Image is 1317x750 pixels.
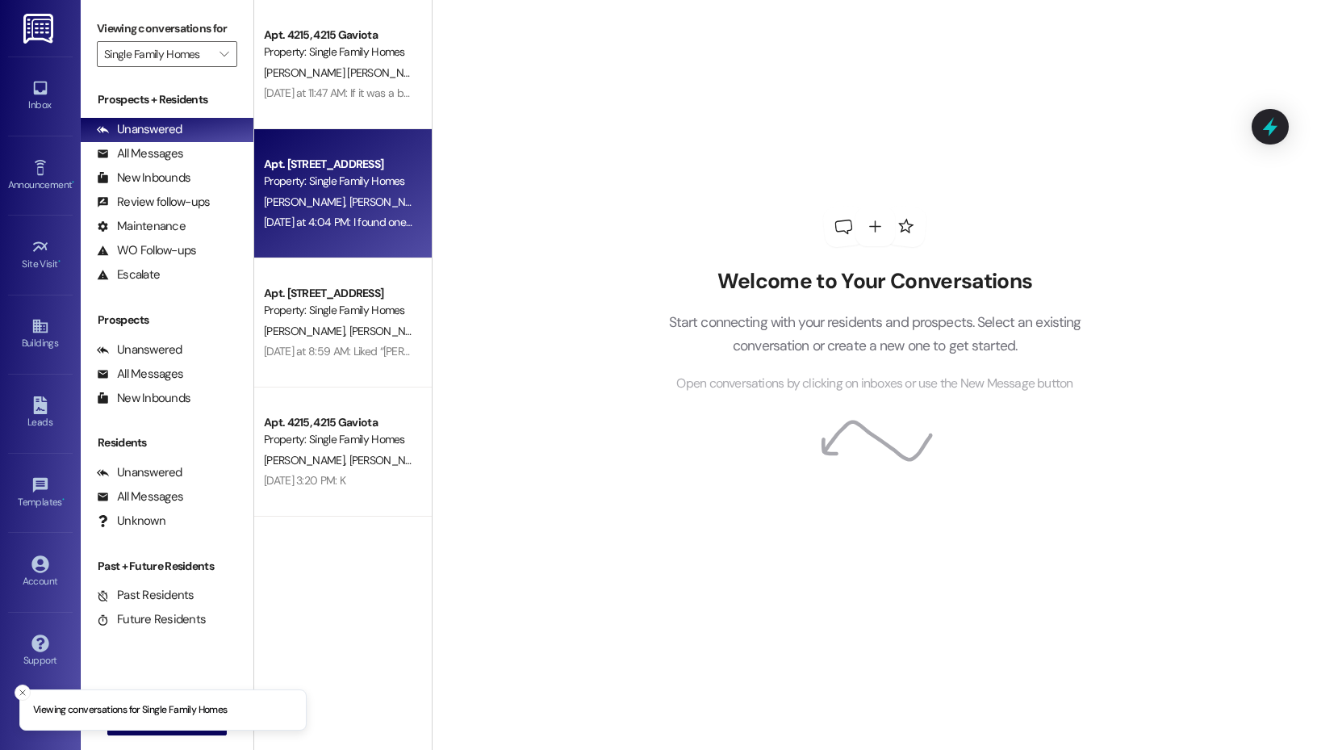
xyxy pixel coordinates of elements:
[264,65,428,80] span: [PERSON_NAME] [PERSON_NAME]
[97,242,196,259] div: WO Follow-ups
[81,558,253,575] div: Past + Future Residents
[62,494,65,505] span: •
[8,392,73,435] a: Leads
[97,587,194,604] div: Past Residents
[81,312,253,329] div: Prospects
[97,611,206,628] div: Future Residents
[8,74,73,118] a: Inbox
[97,464,182,481] div: Unanswered
[97,488,183,505] div: All Messages
[644,311,1106,357] p: Start connecting with your residents and prospects. Select an existing conversation or create a n...
[264,173,413,190] div: Property: Single Family Homes
[676,374,1072,394] span: Open conversations by clicking on inboxes or use the New Message button
[97,366,183,383] div: All Messages
[349,324,430,338] span: [PERSON_NAME]
[264,414,413,431] div: Apt. 4215, 4215 Gaviota
[15,685,31,701] button: Close toast
[97,341,182,358] div: Unanswered
[8,312,73,356] a: Buildings
[97,121,182,138] div: Unanswered
[264,302,413,319] div: Property: Single Family Homes
[264,453,349,467] span: [PERSON_NAME]
[349,195,430,209] span: [PERSON_NAME]
[81,434,253,451] div: Residents
[644,269,1106,295] h2: Welcome to Your Conversations
[264,473,345,488] div: [DATE] 3:20 PM: K
[97,390,190,407] div: New Inbounds
[264,344,1075,358] div: [DATE] at 8:59 AM: Liked “[PERSON_NAME] (Single Family Homes): Ok! Thank you for reporting this. ...
[97,170,190,186] div: New Inbounds
[264,195,349,209] span: [PERSON_NAME]
[72,177,74,188] span: •
[23,14,56,44] img: ResiDesk Logo
[264,285,413,302] div: Apt. [STREET_ADDRESS]
[97,16,237,41] label: Viewing conversations for
[349,453,513,467] span: [PERSON_NAME] [PERSON_NAME]
[97,145,183,162] div: All Messages
[264,324,349,338] span: [PERSON_NAME]
[97,194,210,211] div: Review follow-ups
[264,27,413,44] div: Apt. 4215, 4215 Gaviota
[264,44,413,61] div: Property: Single Family Homes
[8,471,73,515] a: Templates •
[264,431,413,448] div: Property: Single Family Homes
[219,48,228,61] i: 
[104,41,211,67] input: All communities
[8,630,73,673] a: Support
[8,233,73,277] a: Site Visit •
[33,703,227,718] p: Viewing conversations for Single Family Homes
[97,266,160,283] div: Escalate
[264,156,413,173] div: Apt. [STREET_ADDRESS]
[97,513,165,530] div: Unknown
[8,551,73,594] a: Account
[81,91,253,108] div: Prospects + Residents
[58,256,61,267] span: •
[97,218,186,235] div: Maintenance
[264,86,1139,100] div: [DATE] at 11:47 AM: If it was a bank issue I would have gotten a nsf notice or an attempt to coll...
